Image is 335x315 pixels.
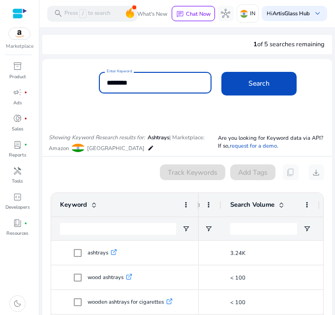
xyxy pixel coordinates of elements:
span: 3.24K [230,250,245,257]
span: inventory_2 [13,62,22,71]
button: chatChat Now [172,6,214,21]
p: Sales [12,126,24,132]
p: Tools [12,178,23,185]
span: Search [248,78,270,89]
a: request for a demo [230,142,277,150]
p: Are you looking for Keyword data via API? If so, . [218,134,326,151]
p: Chat Now [186,10,211,18]
img: amazon.svg [9,28,30,40]
span: lab_profile [13,140,22,150]
p: wood ashtrays [88,267,132,287]
span: < 100 [230,299,245,306]
button: hub [218,6,234,22]
span: fiber_manual_record [24,143,27,146]
span: chat [176,10,184,18]
p: Marketplace [6,43,33,50]
span: hub [221,9,230,18]
p: Hi [267,11,310,16]
span: Ashtrays [148,134,169,141]
span: Search Volume [230,200,274,209]
img: in.svg [240,10,248,18]
span: < 100 [230,274,245,282]
span: book_4 [13,219,22,228]
button: Open Filter Menu [182,225,190,233]
span: 1 [253,40,257,49]
span: What's New [137,5,167,23]
p: Developers [5,204,30,211]
span: code_blocks [13,192,22,202]
button: Open Filter Menu [303,225,311,233]
p: wooden ashtrays for cigarettes [88,292,173,312]
p: Product [9,73,26,80]
span: campaign [13,88,22,97]
p: Resources [6,230,29,237]
span: Keyword [60,200,87,209]
p: Ads [13,99,22,106]
span: donut_small [13,114,22,123]
span: fiber_manual_record [24,91,27,94]
span: search [54,9,63,18]
button: download [308,164,324,180]
input: Keyword Filter Input [60,223,176,235]
mat-label: Enter Keyword [107,68,132,74]
b: ArtisGlass Hub [273,10,310,17]
p: Press to search [64,9,110,18]
p: Reports [9,152,27,158]
span: keyboard_arrow_down [313,9,322,18]
span: dark_mode [13,299,22,308]
div: of 5 searches remaining [253,40,325,49]
span: fiber_manual_record [24,222,27,225]
i: Showing Keyword Research results for: [49,134,145,141]
span: fiber_manual_record [24,117,27,120]
button: Open Filter Menu [205,225,213,233]
p: ashtrays [88,243,117,263]
p: IN [250,5,255,22]
button: Search [221,72,297,95]
input: Search Volume Filter Input [230,223,297,235]
span: download [311,168,321,177]
span: handyman [13,166,22,176]
span: / [79,9,87,18]
mat-icon: edit [147,143,154,153]
span: [GEOGRAPHIC_DATA] [87,145,145,152]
